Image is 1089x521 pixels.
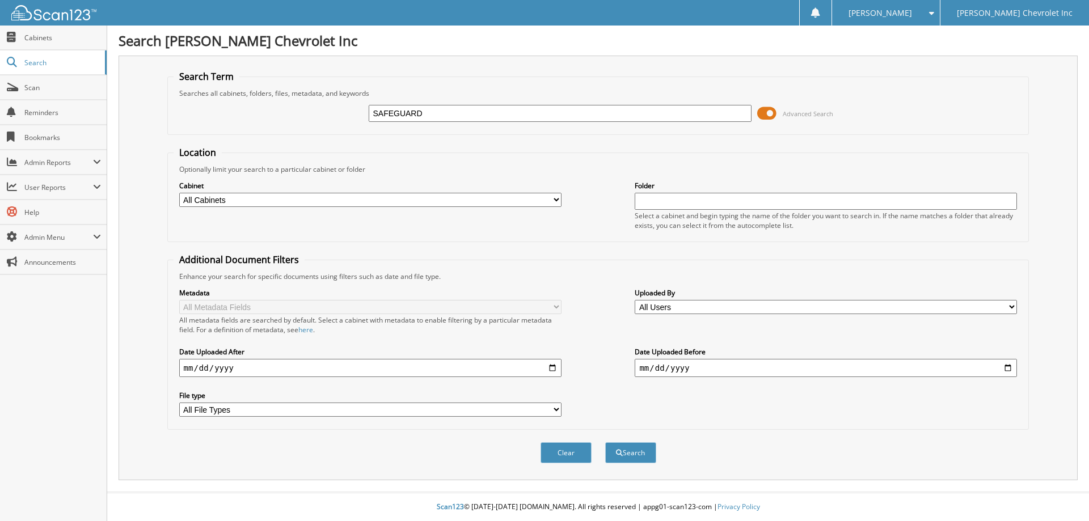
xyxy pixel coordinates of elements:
button: Search [605,442,656,463]
span: [PERSON_NAME] [849,10,912,16]
label: File type [179,391,562,400]
span: Scan123 [437,502,464,511]
div: Searches all cabinets, folders, files, metadata, and keywords [174,88,1023,98]
input: start [179,359,562,377]
div: Select a cabinet and begin typing the name of the folder you want to search in. If the name match... [635,211,1017,230]
label: Cabinet [179,181,562,190]
button: Clear [541,442,592,463]
div: All metadata fields are searched by default. Select a cabinet with metadata to enable filtering b... [179,315,562,334]
img: scan123-logo-white.svg [11,5,96,20]
h1: Search [PERSON_NAME] Chevrolet Inc [119,31,1078,50]
span: Scan [24,83,101,92]
span: Admin Reports [24,158,93,167]
div: © [DATE]-[DATE] [DOMAIN_NAME]. All rights reserved | appg01-scan123-com | [107,493,1089,521]
span: Search [24,58,99,67]
div: Optionally limit your search to a particular cabinet or folder [174,164,1023,174]
legend: Search Term [174,70,239,83]
span: User Reports [24,183,93,192]
span: Reminders [24,108,101,117]
span: Announcements [24,257,101,267]
div: Enhance your search for specific documents using filters such as date and file type. [174,272,1023,281]
iframe: Chat Widget [1032,467,1089,521]
span: Help [24,207,101,217]
span: Advanced Search [783,109,833,118]
span: Cabinets [24,33,101,43]
input: end [635,359,1017,377]
legend: Additional Document Filters [174,253,305,266]
label: Metadata [179,288,562,298]
span: Bookmarks [24,133,101,142]
span: [PERSON_NAME] Chevrolet Inc [957,10,1073,16]
a: Privacy Policy [717,502,760,511]
a: here [298,325,313,334]
label: Folder [635,181,1017,190]
label: Date Uploaded After [179,347,562,357]
legend: Location [174,146,222,159]
label: Date Uploaded Before [635,347,1017,357]
label: Uploaded By [635,288,1017,298]
span: Admin Menu [24,232,93,242]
